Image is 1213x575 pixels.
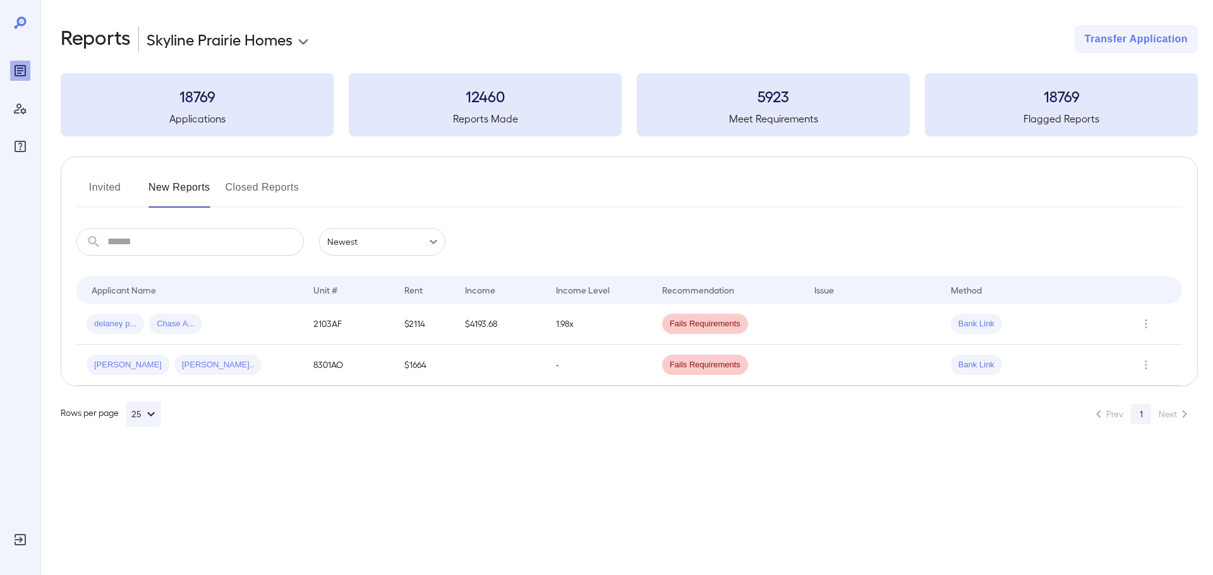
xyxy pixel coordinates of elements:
span: delaney p... [87,318,144,330]
button: 25 [126,401,161,427]
td: - [546,345,652,386]
h2: Reports [61,25,131,53]
div: Rent [404,282,425,297]
button: Closed Reports [226,177,299,208]
div: Reports [10,61,30,81]
div: Recommendation [662,282,734,297]
p: Skyline Prairie Homes [147,29,293,49]
span: [PERSON_NAME].. [174,359,262,371]
h5: Applications [61,111,334,126]
button: Row Actions [1136,355,1156,375]
td: $2114 [394,304,455,345]
div: Newest [319,228,445,256]
h5: Meet Requirements [637,111,910,126]
summary: 18769Applications12460Reports Made5923Meet Requirements18769Flagged Reports [61,73,1198,136]
div: FAQ [10,136,30,157]
td: 2103AF [303,304,394,345]
div: Manage Users [10,98,30,119]
td: $1664 [394,345,455,386]
h3: 12460 [349,86,622,106]
span: Fails Requirements [662,318,748,330]
span: Chase A... [149,318,202,330]
button: Row Actions [1136,314,1156,334]
td: 1.98x [546,304,652,345]
button: New Reports [148,177,210,208]
h5: Flagged Reports [925,111,1198,126]
td: 8301AO [303,345,394,386]
div: Applicant Name [92,282,156,297]
span: Bank Link [951,318,1002,330]
div: Log Out [10,530,30,550]
td: $4193.68 [455,304,546,345]
button: page 1 [1131,404,1151,424]
nav: pagination navigation [1085,404,1198,424]
div: Unit # [313,282,337,297]
div: Income Level [556,282,610,297]
h3: 18769 [925,86,1198,106]
h3: 5923 [637,86,910,106]
button: Invited [76,177,133,208]
div: Income [465,282,495,297]
span: Bank Link [951,359,1002,371]
div: Rows per page [61,401,161,427]
h3: 18769 [61,86,334,106]
span: Fails Requirements [662,359,748,371]
button: Transfer Application [1075,25,1198,53]
span: [PERSON_NAME] [87,359,169,371]
div: Method [951,282,982,297]
div: Issue [814,282,835,297]
h5: Reports Made [349,111,622,126]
